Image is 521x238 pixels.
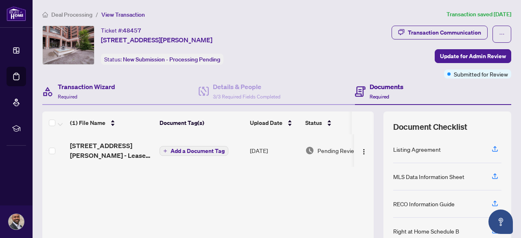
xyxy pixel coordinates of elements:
[435,49,511,63] button: Update for Admin Review
[393,172,464,181] div: MLS Data Information Sheet
[67,111,156,134] th: (1) File Name
[101,11,145,18] span: View Transaction
[370,94,389,100] span: Required
[447,10,511,19] article: Transaction saved [DATE]
[9,214,24,229] img: Profile Icon
[160,146,228,156] button: Add a Document Tag
[393,199,455,208] div: RECO Information Guide
[43,26,94,64] img: IMG-W12337184_1.jpg
[305,146,314,155] img: Document Status
[213,94,280,100] span: 3/3 Required Fields Completed
[392,26,488,39] button: Transaction Communication
[361,148,367,155] img: Logo
[101,54,223,65] div: Status:
[357,144,370,157] button: Logo
[70,118,105,127] span: (1) File Name
[96,10,98,19] li: /
[488,210,513,234] button: Open asap
[317,146,358,155] span: Pending Review
[250,118,282,127] span: Upload Date
[454,70,508,79] span: Submitted for Review
[70,141,153,160] span: [STREET_ADDRESS][PERSON_NAME] - Lease listing documents_[DATE] 11_56_13.pdf
[247,111,302,134] th: Upload Date
[123,56,220,63] span: New Submission - Processing Pending
[305,118,322,127] span: Status
[499,31,505,37] span: ellipsis
[101,35,212,45] span: [STREET_ADDRESS][PERSON_NAME]
[42,12,48,17] span: home
[393,227,459,236] div: Right at Home Schedule B
[408,26,481,39] div: Transaction Communication
[393,121,467,133] span: Document Checklist
[58,94,77,100] span: Required
[171,148,225,154] span: Add a Document Tag
[247,134,302,167] td: [DATE]
[393,145,441,154] div: Listing Agreement
[58,82,115,92] h4: Transaction Wizard
[51,11,92,18] span: Deal Processing
[213,82,280,92] h4: Details & People
[156,111,247,134] th: Document Tag(s)
[163,149,167,153] span: plus
[370,82,403,92] h4: Documents
[440,50,506,63] span: Update for Admin Review
[302,111,371,134] th: Status
[7,6,26,21] img: logo
[101,26,141,35] div: Ticket #:
[123,27,141,34] span: 48457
